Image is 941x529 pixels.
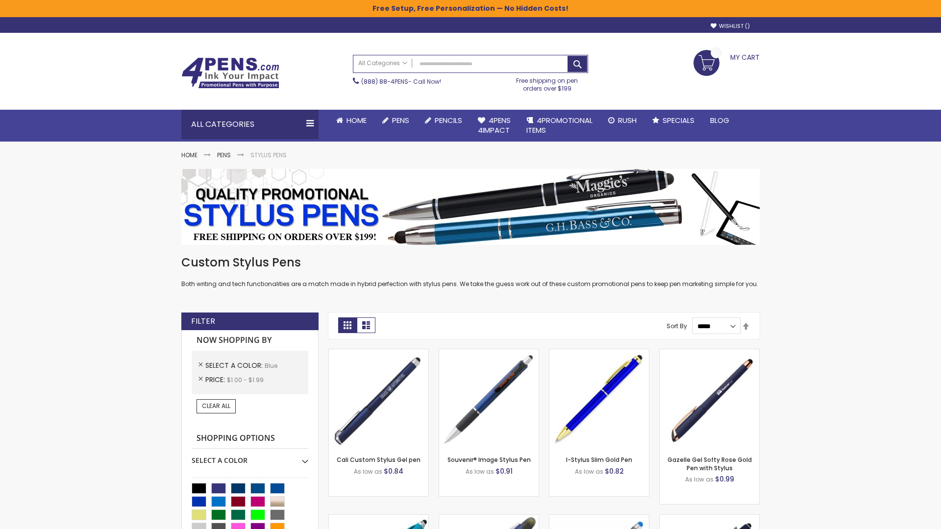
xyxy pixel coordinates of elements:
[549,349,649,449] img: I-Stylus Slim Gold-Blue
[392,115,409,125] span: Pens
[710,115,729,125] span: Blog
[181,110,319,139] div: All Categories
[202,402,230,410] span: Clear All
[192,449,308,465] div: Select A Color
[644,110,702,131] a: Specials
[181,169,760,245] img: Stylus Pens
[439,514,539,523] a: Souvenir® Jalan Highlighter Stylus Pen Combo-Blue
[384,466,403,476] span: $0.84
[192,428,308,449] strong: Shopping Options
[715,474,734,484] span: $0.99
[205,375,227,385] span: Price
[265,361,277,370] span: Blue
[618,115,637,125] span: Rush
[181,57,279,89] img: 4Pens Custom Pens and Promotional Products
[447,456,531,464] a: Souvenir® Image Stylus Pen
[181,151,198,159] a: Home
[575,467,603,476] span: As low as
[439,349,539,449] img: Souvenir® Image Stylus Pen-Blue
[361,77,408,86] a: (888) 88-4PENS
[192,330,308,351] strong: Now Shopping by
[549,349,649,357] a: I-Stylus Slim Gold-Blue
[347,115,367,125] span: Home
[660,349,759,357] a: Gazelle Gel Softy Rose Gold Pen with Stylus-Blue
[566,456,632,464] a: I-Stylus Slim Gold Pen
[205,361,265,370] span: Select A Color
[191,316,215,327] strong: Filter
[338,317,357,333] strong: Grid
[600,110,644,131] a: Rush
[506,73,589,93] div: Free shipping on pen orders over $199
[470,110,519,142] a: 4Pens4impact
[685,475,714,483] span: As low as
[417,110,470,131] a: Pencils
[329,349,428,449] img: Cali Custom Stylus Gel pen-Blue
[439,349,539,357] a: Souvenir® Image Stylus Pen-Blue
[495,466,513,476] span: $0.91
[361,77,441,86] span: - Call Now!
[711,23,750,30] a: Wishlist
[660,349,759,449] img: Gazelle Gel Softy Rose Gold Pen with Stylus-Blue
[250,151,287,159] strong: Stylus Pens
[668,456,752,472] a: Gazelle Gel Softy Rose Gold Pen with Stylus
[526,115,593,135] span: 4PROMOTIONAL ITEMS
[435,115,462,125] span: Pencils
[374,110,417,131] a: Pens
[354,467,382,476] span: As low as
[329,349,428,357] a: Cali Custom Stylus Gel pen-Blue
[478,115,511,135] span: 4Pens 4impact
[353,55,412,72] a: All Categories
[549,514,649,523] a: Islander Softy Gel with Stylus - ColorJet Imprint-Blue
[663,115,694,125] span: Specials
[358,59,407,67] span: All Categories
[702,110,737,131] a: Blog
[605,466,624,476] span: $0.82
[197,399,236,413] a: Clear All
[466,467,494,476] span: As low as
[227,376,264,384] span: $1.00 - $1.99
[181,255,760,270] h1: Custom Stylus Pens
[667,322,687,330] label: Sort By
[337,456,421,464] a: Cali Custom Stylus Gel pen
[660,514,759,523] a: Custom Soft Touch® Metal Pens with Stylus-Blue
[519,110,600,142] a: 4PROMOTIONALITEMS
[217,151,231,159] a: Pens
[329,514,428,523] a: Neon Stylus Highlighter-Pen Combo-Blue
[181,255,760,289] div: Both writing and tech functionalities are a match made in hybrid perfection with stylus pens. We ...
[328,110,374,131] a: Home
